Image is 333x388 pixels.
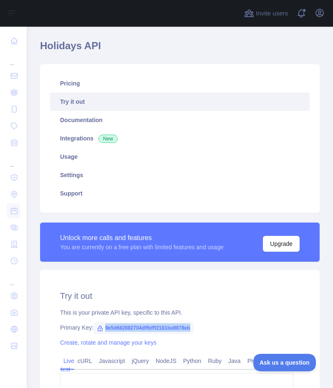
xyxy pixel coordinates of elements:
a: Ruby [204,354,225,368]
a: Java [225,354,244,368]
span: Invite users [256,9,288,18]
a: Live test [60,354,74,376]
a: Pricing [50,74,310,93]
div: ... [7,152,20,168]
a: PHP [244,354,263,368]
a: Python [180,354,205,368]
a: Documentation [50,111,310,129]
button: Invite users [242,7,290,20]
h2: Try it out [60,290,300,302]
a: jQuery [129,354,152,368]
a: NodeJS [152,354,180,368]
span: New [98,135,118,143]
div: ... [7,50,20,67]
div: Primary Key: [60,323,300,332]
a: Settings [50,166,310,184]
a: Try it out [50,93,310,111]
div: ... [7,270,20,287]
a: Support [50,184,310,203]
h1: Holidays API [40,39,320,59]
div: Unlock more calls and features [60,233,224,243]
button: Upgrade [263,236,300,252]
a: cURL [74,354,96,368]
a: Javascript [96,354,129,368]
a: Usage [50,148,310,166]
a: Integrations New [50,129,310,148]
iframe: Toggle Customer Support [253,354,316,371]
div: You are currently on a free plan with limited features and usage [60,243,224,251]
a: Create, rotate and manage your keys [60,339,156,346]
div: This is your private API key, specific to this API. [60,308,300,317]
span: 9e5d662882704dffbfff2181ba9878eb [93,322,193,334]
